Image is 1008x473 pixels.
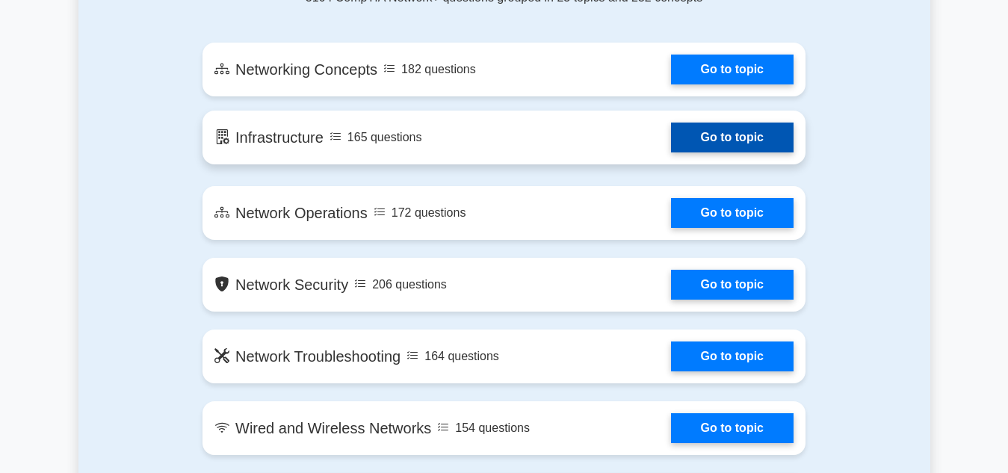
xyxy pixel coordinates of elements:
a: Go to topic [671,55,794,84]
a: Go to topic [671,123,794,152]
a: Go to topic [671,413,794,443]
a: Go to topic [671,270,794,300]
a: Go to topic [671,341,794,371]
a: Go to topic [671,198,794,228]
